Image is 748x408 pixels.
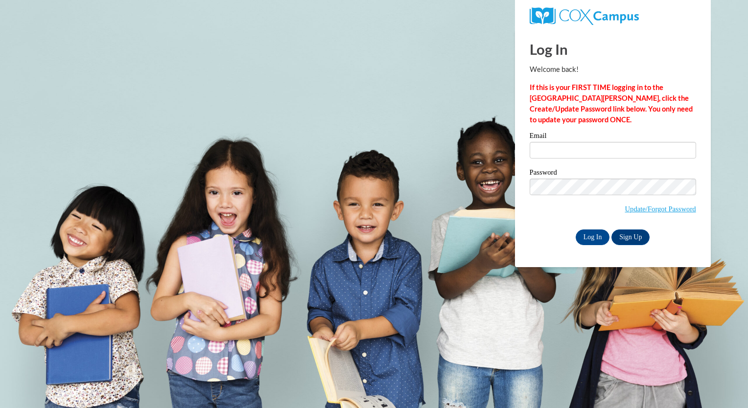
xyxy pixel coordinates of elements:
p: Welcome back! [530,64,696,75]
label: Password [530,169,696,179]
input: Log In [576,229,610,245]
label: Email [530,132,696,142]
strong: If this is your FIRST TIME logging in to the [GEOGRAPHIC_DATA][PERSON_NAME], click the Create/Upd... [530,83,693,124]
h1: Log In [530,39,696,59]
a: Update/Forgot Password [625,205,696,213]
img: COX Campus [530,7,639,25]
a: COX Campus [530,11,639,20]
a: Sign Up [611,229,650,245]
